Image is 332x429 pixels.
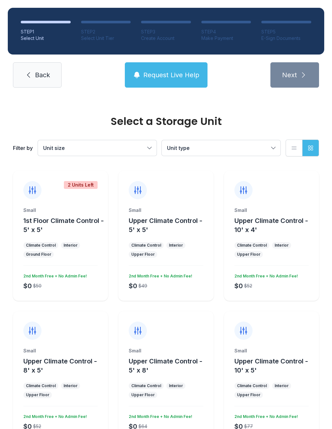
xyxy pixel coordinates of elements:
[232,271,298,279] div: 2nd Month Free + No Admin Fee!
[138,283,147,289] div: $49
[201,29,251,35] div: STEP 4
[23,357,97,374] span: Upper Climate Control - 8' x 5'
[129,217,202,234] span: Upper Climate Control - 5' x 5'
[169,243,183,248] div: Interior
[26,383,56,388] div: Climate Control
[275,243,289,248] div: Interior
[13,144,33,152] div: Filter by
[261,29,311,35] div: STEP 5
[81,35,131,42] div: Select Unit Tier
[21,35,71,42] div: Select Unit
[275,383,289,388] div: Interior
[129,348,203,354] div: Small
[43,145,65,151] span: Unit size
[26,392,49,398] div: Upper Floor
[23,281,32,290] div: $0
[201,35,251,42] div: Make Payment
[129,207,203,214] div: Small
[126,411,192,419] div: 2nd Month Free + No Admin Fee!
[23,217,104,234] span: 1st Floor Climate Control - 5' x 5'
[234,216,316,234] button: Upper Climate Control - 10' x 4'
[26,243,56,248] div: Climate Control
[33,283,41,289] div: $50
[237,383,267,388] div: Climate Control
[237,392,260,398] div: Upper Floor
[129,281,137,290] div: $0
[141,35,191,42] div: Create Account
[23,216,105,234] button: 1st Floor Climate Control - 5' x 5'
[234,357,316,375] button: Upper Climate Control - 10' x 5'
[13,116,319,127] div: Select a Storage Unit
[234,281,243,290] div: $0
[141,29,191,35] div: STEP 3
[64,383,77,388] div: Interior
[234,207,309,214] div: Small
[38,140,157,156] button: Unit size
[282,70,297,80] span: Next
[35,70,50,80] span: Back
[129,216,211,234] button: Upper Climate Control - 5' x 5'
[167,145,190,151] span: Unit type
[131,252,155,257] div: Upper Floor
[129,357,211,375] button: Upper Climate Control - 5' x 8'
[261,35,311,42] div: E-Sign Documents
[237,252,260,257] div: Upper Floor
[23,348,98,354] div: Small
[131,383,161,388] div: Climate Control
[21,29,71,35] div: STEP 1
[131,243,161,248] div: Climate Control
[23,207,98,214] div: Small
[26,252,51,257] div: Ground Floor
[232,411,298,419] div: 2nd Month Free + No Admin Fee!
[143,70,199,80] span: Request Live Help
[129,357,202,374] span: Upper Climate Control - 5' x 8'
[81,29,131,35] div: STEP 2
[126,271,192,279] div: 2nd Month Free + No Admin Fee!
[21,411,87,419] div: 2nd Month Free + No Admin Fee!
[23,357,105,375] button: Upper Climate Control - 8' x 5'
[169,383,183,388] div: Interior
[64,243,77,248] div: Interior
[234,348,309,354] div: Small
[234,357,308,374] span: Upper Climate Control - 10' x 5'
[21,271,87,279] div: 2nd Month Free + No Admin Fee!
[64,181,98,189] div: 2 Units Left
[237,243,267,248] div: Climate Control
[131,392,155,398] div: Upper Floor
[162,140,280,156] button: Unit type
[234,217,308,234] span: Upper Climate Control - 10' x 4'
[244,283,252,289] div: $52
